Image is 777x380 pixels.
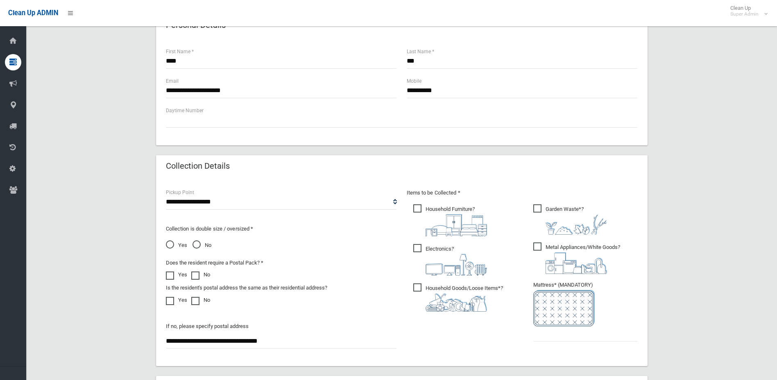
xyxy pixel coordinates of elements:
[191,295,210,305] label: No
[426,285,503,312] i: ?
[166,240,187,250] span: Yes
[426,293,487,312] img: b13cc3517677393f34c0a387616ef184.png
[166,224,397,234] p: Collection is double size / oversized *
[533,204,607,235] span: Garden Waste*
[546,214,607,235] img: 4fd8a5c772b2c999c83690221e5242e0.png
[8,9,58,17] span: Clean Up ADMIN
[730,11,759,17] small: Super Admin
[426,254,487,276] img: 394712a680b73dbc3d2a6a3a7ffe5a07.png
[407,188,638,198] p: Items to be Collected *
[426,246,487,276] i: ?
[413,244,487,276] span: Electronics
[546,252,607,274] img: 36c1b0289cb1767239cdd3de9e694f19.png
[166,270,187,280] label: Yes
[726,5,767,17] span: Clean Up
[156,158,240,174] header: Collection Details
[166,295,187,305] label: Yes
[413,204,487,236] span: Household Furniture
[166,283,327,293] label: Is the resident's postal address the same as their residential address?
[413,283,503,312] span: Household Goods/Loose Items*
[426,214,487,236] img: aa9efdbe659d29b613fca23ba79d85cb.png
[533,242,620,274] span: Metal Appliances/White Goods
[546,244,620,274] i: ?
[426,206,487,236] i: ?
[533,290,595,326] img: e7408bece873d2c1783593a074e5cb2f.png
[193,240,211,250] span: No
[166,321,249,331] label: If no, please specify postal address
[546,206,607,235] i: ?
[191,270,210,280] label: No
[166,258,263,268] label: Does the resident require a Postal Pack? *
[533,282,638,326] span: Mattress* (MANDATORY)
